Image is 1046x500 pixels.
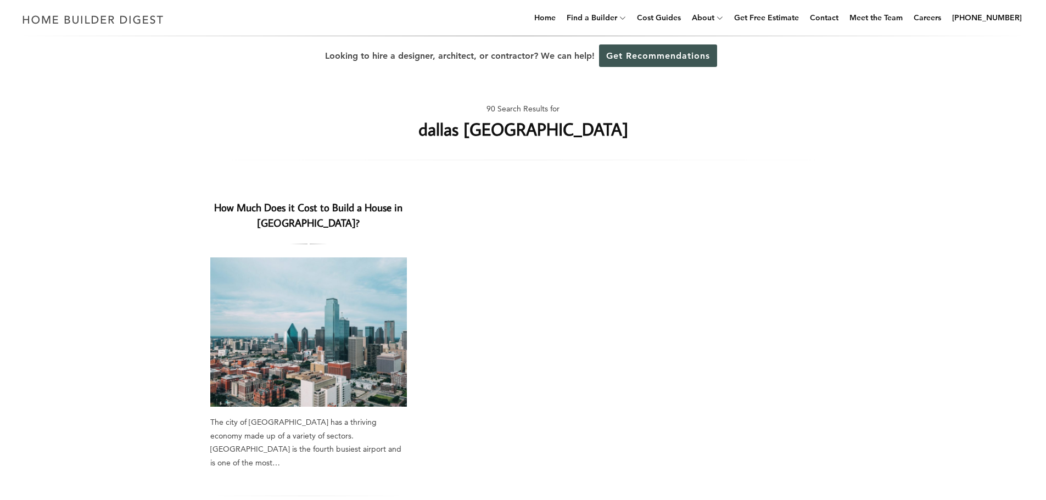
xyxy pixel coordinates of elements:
[991,445,1033,487] iframe: Drift Widget Chat Controller
[210,257,407,407] a: How Much Does it Cost to Build a House in [GEOGRAPHIC_DATA]?
[18,9,169,30] img: Home Builder Digest
[214,200,402,230] a: How Much Does it Cost to Build a House in [GEOGRAPHIC_DATA]?
[418,116,628,142] h1: dallas [GEOGRAPHIC_DATA]
[486,102,560,116] span: 90 Search Results for
[599,44,717,67] a: Get Recommendations
[210,415,407,469] div: The city of [GEOGRAPHIC_DATA] has a thriving economy made up of a variety of sectors. [GEOGRAPHIC...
